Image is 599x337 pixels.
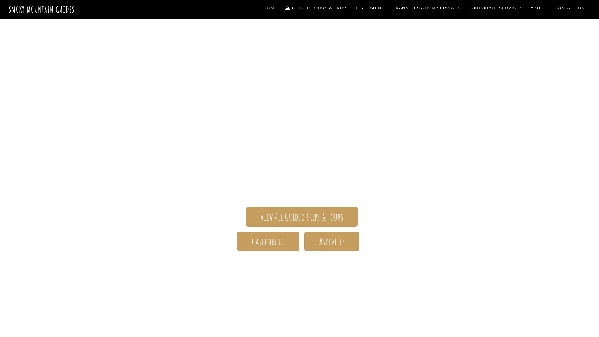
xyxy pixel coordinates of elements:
span: Asheville [319,238,344,245]
h1: Your adventure starts here. [119,261,480,276]
a: Home [261,2,280,15]
a: Guided Tours & Trips [283,2,350,15]
a: Smoky Mountain Guides [9,4,75,15]
a: Fly Fishing [353,2,387,15]
a: Contact Us [552,2,587,15]
span: View All Guided Trips & Tours [261,214,343,220]
a: View All Guided Trips & Tours [246,207,358,227]
span: Smoky Mountain Guides [119,109,480,140]
span: Gatlinburg [252,238,285,245]
a: Corporate Services [466,2,525,15]
span: The ONLY one-stop, full Service Guide Company for the Gatlinburg and [GEOGRAPHIC_DATA] side of th... [119,140,480,188]
a: Asheville [304,232,359,251]
a: About [528,2,549,15]
a: Transportation Services [390,2,463,15]
a: Gatlinburg [237,232,299,251]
